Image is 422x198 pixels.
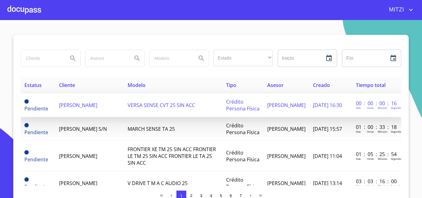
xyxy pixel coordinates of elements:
p: 00 : 00 : 00 : 16 [356,100,398,107]
span: [DATE] 13:14 [313,180,342,187]
p: Horas [367,184,374,188]
span: [PERSON_NAME] [59,102,97,109]
p: Horas [367,106,374,109]
span: Pendiente [24,183,48,190]
p: Segundos [391,157,402,160]
span: Crédito Persona Física [226,176,260,190]
p: Segundos [391,106,402,109]
span: [PERSON_NAME] S/N [59,126,107,132]
span: [DATE] 16:30 [313,102,342,109]
span: 7 [239,193,242,198]
p: Horas [367,130,374,133]
span: Asesor [267,82,284,89]
input: search [150,50,192,67]
p: Minutos [378,184,387,188]
span: 3 [200,193,202,198]
span: Pendiente [24,105,48,112]
span: 6 [230,193,232,198]
p: 01 : 05 : 25 : 54 [356,151,398,158]
span: VERSA SENSE CVT 25 SIN ACC [128,102,195,109]
span: [PERSON_NAME] [267,180,306,187]
span: Pendiente [24,177,29,182]
span: 2 [190,193,192,198]
span: Cliente [59,82,75,89]
span: Pendiente [24,156,48,163]
span: [DATE] 15:57 [313,126,342,132]
span: [PERSON_NAME] [267,102,306,109]
span: [DATE] 11:04 [313,153,342,159]
button: Search [130,51,145,66]
span: Pendiente [24,99,29,104]
span: [PERSON_NAME] [267,126,306,132]
input: search [85,50,127,67]
span: Crédito Persona Física [226,98,260,112]
p: Minutos [378,157,387,160]
span: Tipo [226,82,236,89]
span: MARCH SENSE TA 25 [128,126,175,132]
span: 4 [210,193,212,198]
p: Minutos [378,130,387,133]
p: Dias [356,157,361,160]
p: Segundos [391,130,402,133]
span: Crédito Persona Física [226,122,260,136]
span: [PERSON_NAME] [267,153,306,159]
p: Dias [356,184,361,188]
button: account of current user [384,5,415,15]
p: 01 : 00 : 33 : 18 [356,124,398,130]
p: Segundos [391,184,402,188]
input: search [21,50,63,67]
button: Search [65,51,80,66]
span: 1 [180,193,182,198]
p: Horas [367,157,374,160]
span: Modelo [128,82,146,89]
span: Crédito Persona Física [226,149,260,163]
div: ​ [213,50,273,66]
p: Dias [356,106,361,109]
button: Search [194,51,209,66]
span: FRONTIER XE TM 25 SIN ACC FRONTIER LE TM 25 SIN ACC FRONTIER LE TA 25 SIN ACC [128,146,216,166]
span: Creado [313,82,330,89]
span: Tiempo total [356,82,386,89]
span: [PERSON_NAME] [59,180,97,187]
span: Estatus [24,82,42,89]
span: Pendiente [24,150,29,155]
span: 5 [220,193,222,198]
p: Minutos [378,106,387,109]
span: Pendiente [24,129,48,136]
p: 03 : 03 : 16 : 00 [356,178,398,185]
span: MITZI [384,5,407,15]
span: V DRIVE T M A C AUDIO 25 [128,180,188,187]
p: Dias [356,130,361,133]
span: Pendiente [24,123,29,127]
span: [PERSON_NAME] [59,153,97,159]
